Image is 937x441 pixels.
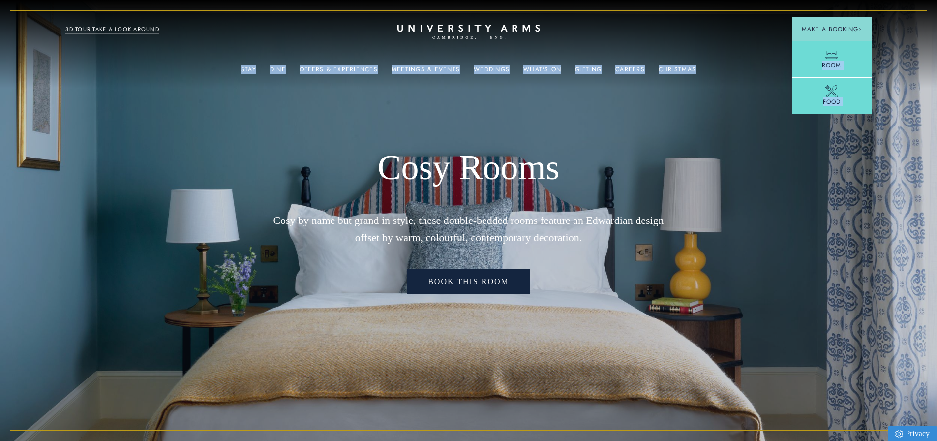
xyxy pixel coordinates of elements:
a: Food [792,77,872,114]
a: Home [397,25,540,40]
a: 3D TOUR:TAKE A LOOK AROUND [65,25,159,34]
a: Meetings & Events [392,66,460,79]
img: Arrow icon [858,28,862,31]
a: Stay [241,66,256,79]
a: Offers & Experiences [300,66,378,79]
a: Gifting [575,66,602,79]
a: Christmas [659,66,696,79]
span: Room [822,61,841,70]
a: Careers [615,66,645,79]
a: Weddings [474,66,510,79]
button: Make a BookingArrow icon [792,17,872,41]
a: What's On [523,66,561,79]
a: Privacy [888,426,937,441]
a: Room [792,41,872,77]
span: Make a Booking [802,25,862,33]
span: Food [823,97,841,106]
p: Cosy by name but grand in style, these double-bedded rooms feature an Edwardian design offset by ... [272,212,665,246]
a: Book This Room [407,269,530,294]
h1: Cosy Rooms [272,147,665,189]
img: Privacy [895,430,903,438]
a: Dine [270,66,286,79]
